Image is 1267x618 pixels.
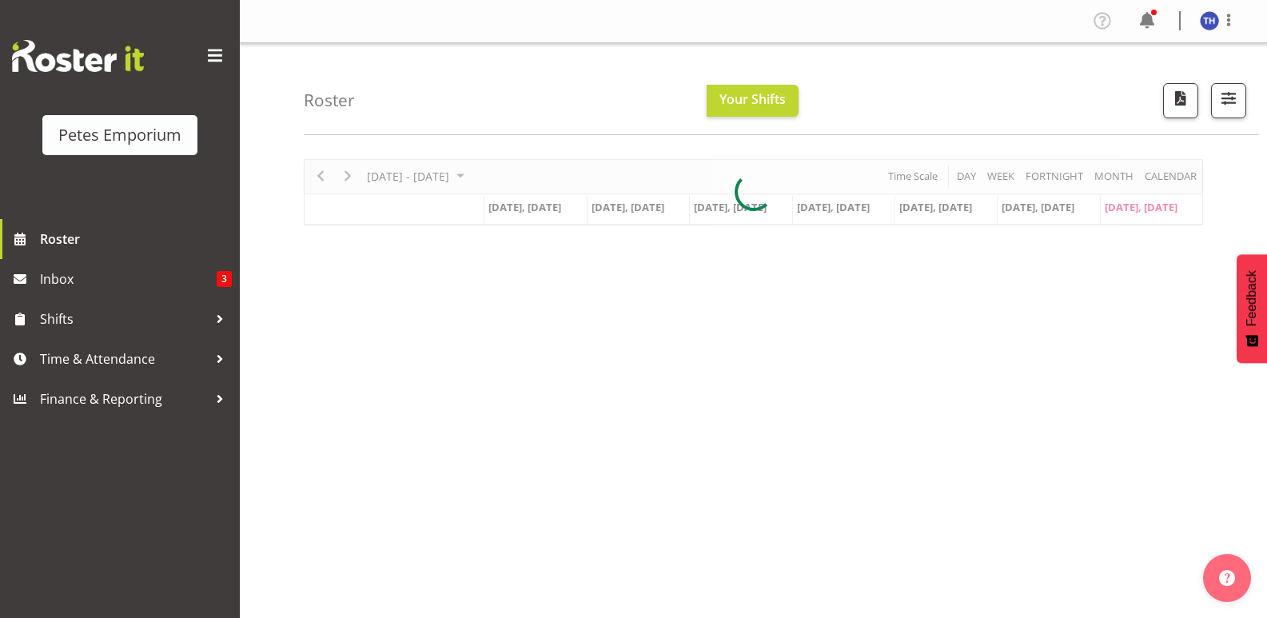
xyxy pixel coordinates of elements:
[40,267,217,291] span: Inbox
[1237,254,1267,363] button: Feedback - Show survey
[1200,11,1219,30] img: teresa-hawkins9867.jpg
[40,387,208,411] span: Finance & Reporting
[1245,270,1259,326] span: Feedback
[40,307,208,331] span: Shifts
[1211,83,1246,118] button: Filter Shifts
[304,91,355,110] h4: Roster
[12,40,144,72] img: Rosterit website logo
[58,123,181,147] div: Petes Emporium
[217,271,232,287] span: 3
[719,90,786,108] span: Your Shifts
[1219,570,1235,586] img: help-xxl-2.png
[40,347,208,371] span: Time & Attendance
[40,227,232,251] span: Roster
[1163,83,1198,118] button: Download a PDF of the roster according to the set date range.
[707,85,799,117] button: Your Shifts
